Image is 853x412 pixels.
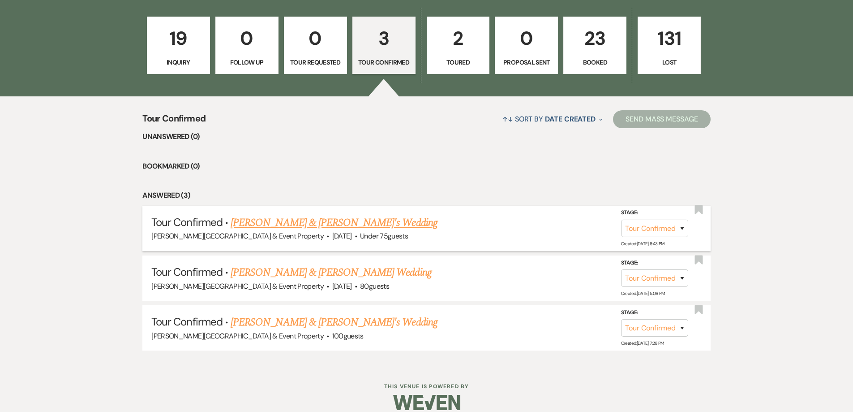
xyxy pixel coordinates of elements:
li: Bookmarked (0) [142,160,711,172]
span: [PERSON_NAME][GEOGRAPHIC_DATA] & Event Property [151,231,324,241]
p: 0 [221,23,273,53]
span: [PERSON_NAME][GEOGRAPHIC_DATA] & Event Property [151,331,324,341]
button: Sort By Date Created [499,107,606,131]
a: 0Tour Requested [284,17,347,74]
p: Follow Up [221,57,273,67]
span: 100 guests [332,331,364,341]
p: Tour Confirmed [358,57,410,67]
span: [PERSON_NAME][GEOGRAPHIC_DATA] & Event Property [151,282,324,291]
a: 3Tour Confirmed [352,17,416,74]
span: ↑↓ [502,114,513,124]
a: [PERSON_NAME] & [PERSON_NAME]'s Wedding [231,215,437,231]
p: 23 [569,23,621,53]
p: Tour Requested [290,57,341,67]
a: [PERSON_NAME] & [PERSON_NAME] Wedding [231,265,431,281]
label: Stage: [621,308,688,318]
span: Created: [DATE] 5:06 PM [621,291,665,296]
li: Answered (3) [142,190,711,201]
a: [PERSON_NAME] & [PERSON_NAME]'s Wedding [231,314,437,330]
a: 19Inquiry [147,17,210,74]
button: Send Mass Message [613,110,711,128]
span: Tour Confirmed [151,265,223,279]
p: 19 [153,23,204,53]
span: Created: [DATE] 8:43 PM [621,241,664,247]
span: 80 guests [360,282,389,291]
a: 0Proposal Sent [495,17,558,74]
p: 0 [290,23,341,53]
p: Booked [569,57,621,67]
span: Tour Confirmed [151,215,223,229]
p: Proposal Sent [501,57,552,67]
p: 0 [501,23,552,53]
span: Tour Confirmed [151,315,223,329]
a: 23Booked [563,17,626,74]
span: [DATE] [332,231,352,241]
span: Tour Confirmed [142,112,206,131]
a: 131Lost [638,17,701,74]
span: Created: [DATE] 7:26 PM [621,340,664,346]
p: Inquiry [153,57,204,67]
p: Lost [643,57,695,67]
a: 2Toured [427,17,490,74]
li: Unanswered (0) [142,131,711,143]
label: Stage: [621,208,688,218]
p: 131 [643,23,695,53]
label: Stage: [621,258,688,268]
p: Toured [433,57,484,67]
p: 3 [358,23,410,53]
p: 2 [433,23,484,53]
span: Date Created [545,114,596,124]
span: Under 75 guests [360,231,408,241]
span: [DATE] [332,282,352,291]
a: 0Follow Up [215,17,279,74]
